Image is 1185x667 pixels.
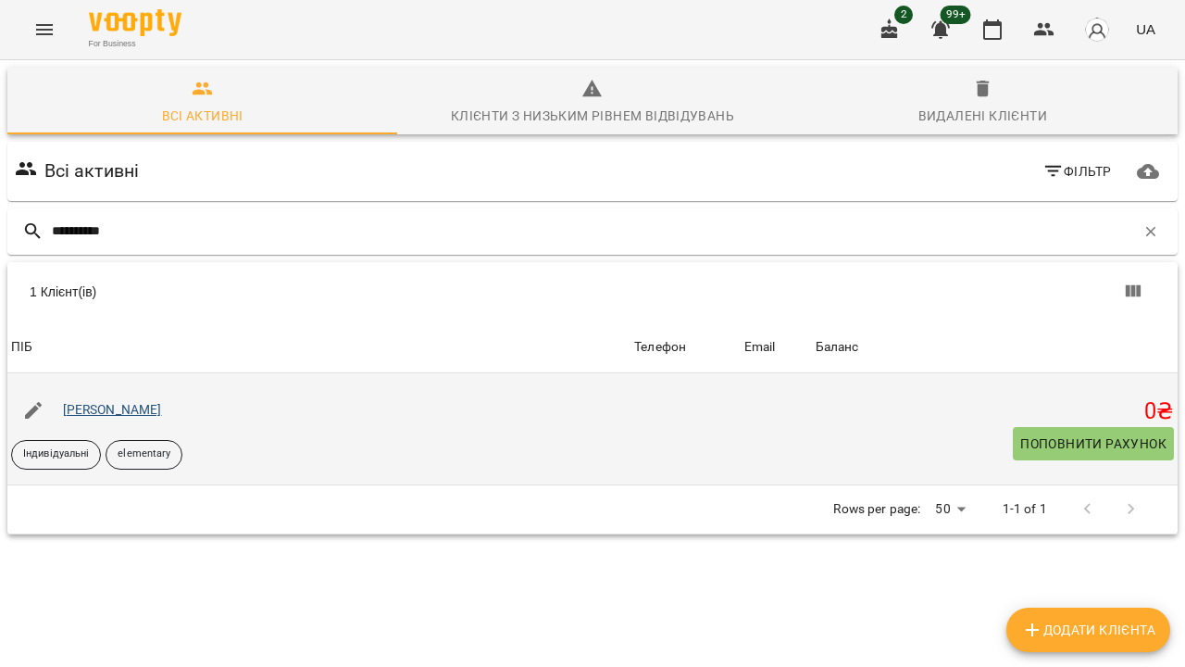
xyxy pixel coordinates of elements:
img: Voopty Logo [89,9,181,36]
div: Sort [634,336,686,359]
span: Фільтр [1042,160,1112,182]
div: Sort [11,336,32,359]
button: Додати клієнта [1006,608,1170,652]
div: Видалені клієнти [918,105,1047,127]
p: Індивідуальні [23,447,89,462]
span: 99+ [941,6,971,24]
div: 50 [928,496,972,522]
button: Вигляд колонок [1111,270,1155,314]
p: elementary [118,447,170,462]
span: ПІБ [11,336,627,359]
span: For Business [89,38,181,50]
button: Menu [22,7,67,52]
span: 2 [894,6,913,24]
div: Всі активні [162,105,243,127]
span: Поповнити рахунок [1020,433,1166,455]
div: Table Toolbar [7,262,1178,321]
span: Додати клієнта [1021,619,1155,641]
span: UA [1136,19,1155,39]
div: Email [744,336,776,359]
div: Індивідуальні [11,440,101,470]
div: Sort [816,336,859,359]
button: Фільтр [1035,155,1119,188]
div: 1 Клієнт(ів) [30,283,604,301]
h6: Всі активні [44,157,140,185]
div: Клієнти з низьким рівнем відвідувань [451,105,734,127]
span: Баланс [816,336,1174,359]
span: Телефон [634,336,736,359]
p: 1-1 of 1 [1003,500,1047,519]
button: UA [1129,12,1163,46]
a: [PERSON_NAME] [63,402,162,417]
span: Email [744,336,808,359]
div: Телефон [634,336,686,359]
div: Баланс [816,336,859,359]
div: ПІБ [11,336,32,359]
div: elementary [106,440,182,470]
h5: 0 ₴ [816,397,1174,426]
p: Rows per page: [833,500,920,519]
img: avatar_s.png [1084,17,1110,43]
button: Поповнити рахунок [1013,427,1174,460]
